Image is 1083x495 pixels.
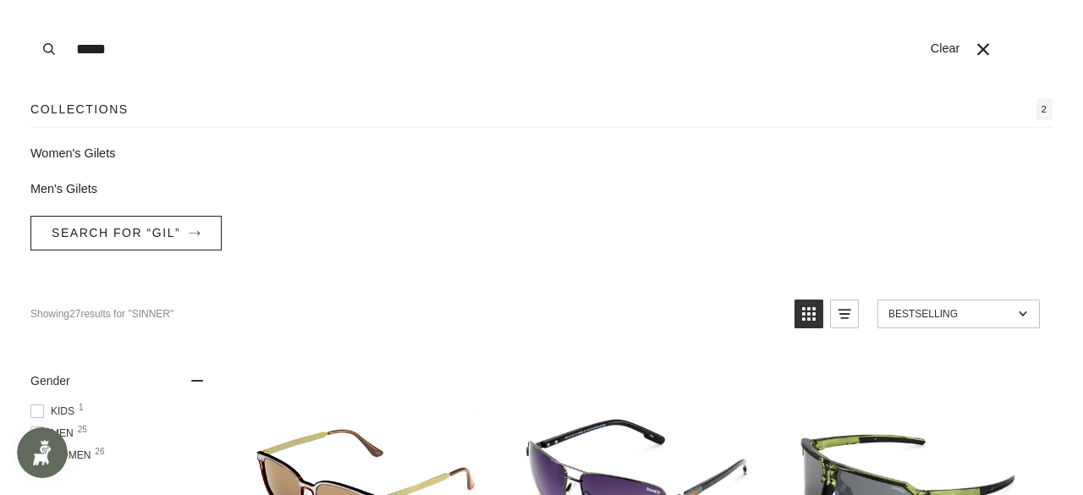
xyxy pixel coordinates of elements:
[30,145,1053,198] ul: Collections
[30,145,1053,163] a: Women's Gilets
[30,98,1053,276] div: Search for “gil”
[52,226,180,239] span: Search for “gil”
[17,427,68,478] iframe: Button to open loyalty program pop-up
[30,101,129,118] p: Collections
[30,180,1053,199] a: Men's Gilets
[1036,98,1053,120] span: 2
